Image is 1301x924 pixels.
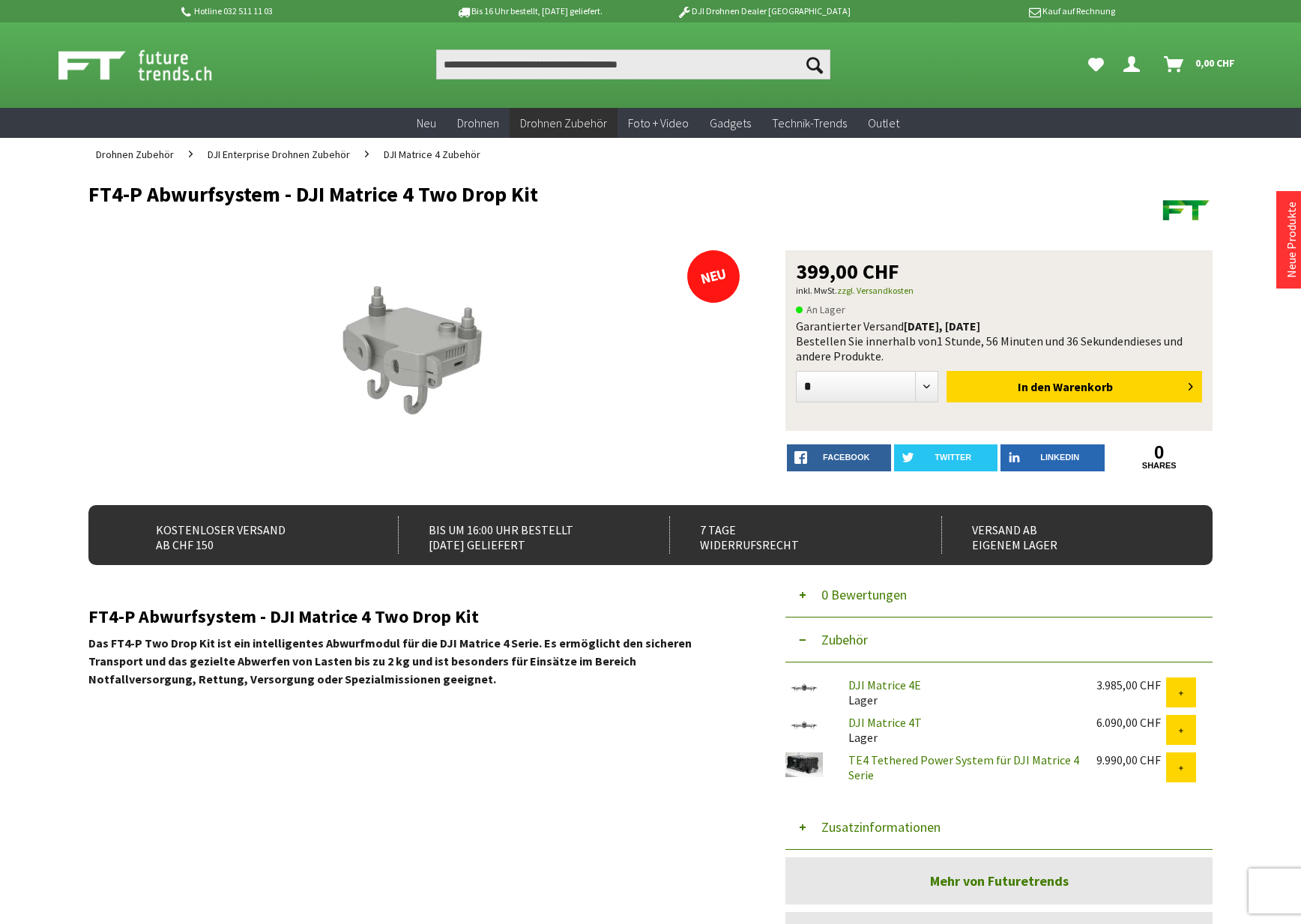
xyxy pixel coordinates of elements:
img: TE4 Tethered Power System für DJI Matrice 4 Serie [785,752,823,777]
p: Kauf auf Rechnung [881,2,1114,20]
div: 9.990,00 CHF [1096,752,1166,767]
h1: FT4-P Abwurfsystem - DJI Matrice 4 Two Drop Kit [88,183,988,205]
button: 0 Bewertungen [785,573,1213,617]
b: [DATE], [DATE] [904,318,980,333]
a: Mehr von Futuretrends [785,857,1213,905]
a: Drohnen [447,108,510,139]
a: shares [1108,461,1212,471]
a: facebook [787,444,891,471]
span: Warenkorb [1053,379,1113,394]
a: 0 [1108,444,1212,461]
a: Dein Konto [1117,49,1152,79]
a: Drohnen Zubehör [510,108,618,139]
div: 6.090,00 CHF [1096,715,1166,730]
span: An Lager [796,301,845,318]
img: DJI Matrice 4E [785,677,823,698]
button: In den Warenkorb [947,371,1202,402]
span: facebook [823,453,869,462]
a: Warenkorb [1158,49,1243,79]
span: Technik-Trends [772,115,847,130]
p: DJI Drohnen Dealer [GEOGRAPHIC_DATA] [647,2,881,20]
img: Shop Futuretrends - zur Startseite wechseln [58,46,245,84]
button: Zusatzinformationen [785,805,1213,850]
a: DJI Matrice 4 Zubehör [376,138,488,171]
a: DJI Matrice 4E [848,677,921,692]
div: 3.985,00 CHF [1096,677,1166,692]
span: Foto + Video [628,115,689,130]
a: Gadgets [699,108,761,139]
span: DJI Matrice 4 Zubehör [384,148,480,161]
a: Neue Produkte [1284,202,1299,278]
a: Drohnen Zubehör [88,138,181,171]
a: Outlet [857,108,910,139]
div: Kostenloser Versand ab CHF 150 [126,516,365,554]
a: LinkedIn [1000,444,1105,471]
span: Outlet [868,115,899,130]
div: Lager [836,715,1084,745]
div: Garantierter Versand Bestellen Sie innerhalb von dieses und andere Produkte. [796,318,1202,363]
img: FT4-P Abwurfsystem - DJI Matrice 4 Two Drop Kit [335,250,495,490]
span: 0,00 CHF [1195,51,1235,75]
button: Zubehör [785,617,1213,662]
input: Produkt, Marke, Kategorie, EAN, Artikelnummer… [436,49,830,79]
a: DJI Matrice 4T [848,715,922,730]
a: TE4 Tethered Power System für DJI Matrice 4 Serie [848,752,1079,782]
span: Drohnen [457,115,499,130]
a: Technik-Trends [761,108,857,139]
a: Foto + Video [618,108,699,139]
strong: Das FT4-P Two Drop Kit ist ein intelligentes Abwurfmodul für die DJI Matrice 4 Serie. Es ermöglic... [88,635,692,686]
a: DJI Enterprise Drohnen Zubehör [200,138,357,171]
p: Bis 16 Uhr bestellt, [DATE] geliefert. [412,2,646,20]
div: Versand ab eigenem Lager [941,516,1180,554]
span: Gadgets [710,115,751,130]
div: 7 Tage Widerrufsrecht [669,516,908,554]
span: In den [1018,379,1051,394]
a: Meine Favoriten [1081,49,1111,79]
img: Futuretrends [1160,183,1213,235]
a: Neu [406,108,447,139]
span: 399,00 CHF [796,261,899,282]
h2: FT4-P Abwurfsystem - DJI Matrice 4 Two Drop Kit [88,607,740,626]
span: LinkedIn [1040,453,1079,462]
span: Drohnen Zubehör [520,115,607,130]
img: DJI Matrice 4T [785,715,823,736]
span: DJI Enterprise Drohnen Zubehör [208,148,350,161]
span: Drohnen Zubehör [96,148,174,161]
a: zzgl. Versandkosten [837,285,914,296]
span: twitter [935,453,971,462]
div: Lager [836,677,1084,707]
a: twitter [894,444,998,471]
p: Hotline 032 511 11 03 [178,2,412,20]
button: Suchen [799,49,830,79]
p: inkl. MwSt. [796,282,1202,300]
span: Neu [417,115,436,130]
div: Bis um 16:00 Uhr bestellt [DATE] geliefert [398,516,637,554]
span: 1 Stunde, 56 Minuten und 36 Sekunden [937,333,1130,348]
